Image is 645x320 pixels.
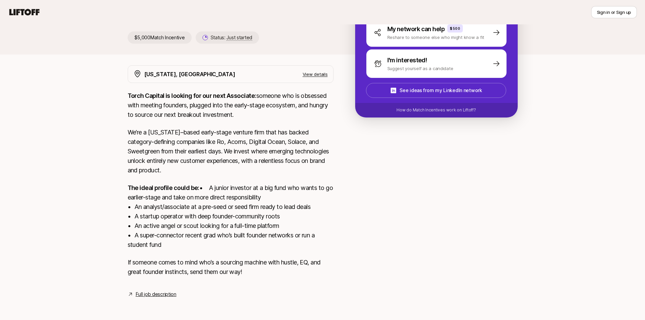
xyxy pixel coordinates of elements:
p: I'm interested! [387,56,427,65]
p: $5,000 Match Incentive [128,31,192,44]
button: Sign in or Sign up [591,6,637,18]
a: Full job description [136,290,176,298]
p: someone who is obsessed with meeting founders, plugged into the early-stage ecosystem, and hungry... [128,91,334,120]
p: Reshare to someone else who might know a fit [387,34,485,41]
span: Just started [227,35,252,41]
strong: The ideal profile could be: [128,184,199,191]
p: [US_STATE], [GEOGRAPHIC_DATA] [144,70,235,79]
p: If someone comes to mind who’s a sourcing machine with hustle, EQ, and great founder instincts, s... [128,258,334,277]
p: My network can help [387,24,445,34]
p: See ideas from my LinkedIn network [400,86,482,94]
p: Suggest yourself as a candidate [387,65,453,72]
strong: Torch Capital is looking for our next Associate: [128,92,256,99]
p: View details [303,71,328,78]
button: See ideas from my LinkedIn network [366,83,506,98]
p: We’re a [US_STATE]–based early-stage venture firm that has backed category-defining companies lik... [128,128,334,175]
p: How do Match Incentives work on Liftoff? [396,107,476,113]
p: Status: [211,34,252,42]
p: $500 [450,26,460,31]
p: • A junior investor at a big fund who wants to go earlier-stage and take on more direct responsib... [128,183,334,250]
